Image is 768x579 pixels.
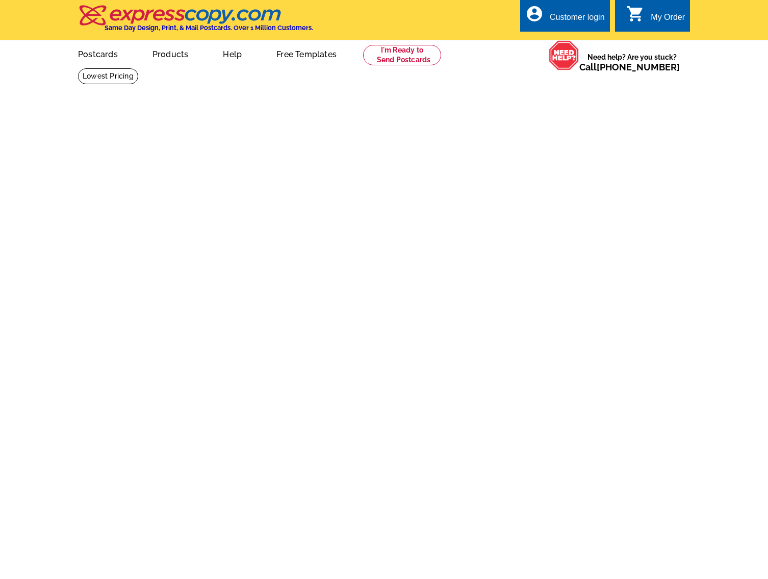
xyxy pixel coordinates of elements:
a: Products [136,41,205,65]
a: account_circle Customer login [525,11,605,24]
span: Need help? Are you stuck? [579,52,685,72]
div: Customer login [550,13,605,27]
img: help [549,40,579,70]
a: Same Day Design, Print, & Mail Postcards. Over 1 Million Customers. [78,12,313,32]
i: shopping_cart [626,5,645,23]
h4: Same Day Design, Print, & Mail Postcards. Over 1 Million Customers. [105,24,313,32]
a: shopping_cart My Order [626,11,685,24]
a: Help [207,41,258,65]
i: account_circle [525,5,544,23]
div: My Order [651,13,685,27]
span: Call [579,62,680,72]
a: [PHONE_NUMBER] [597,62,680,72]
a: Postcards [62,41,134,65]
a: Free Templates [260,41,353,65]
